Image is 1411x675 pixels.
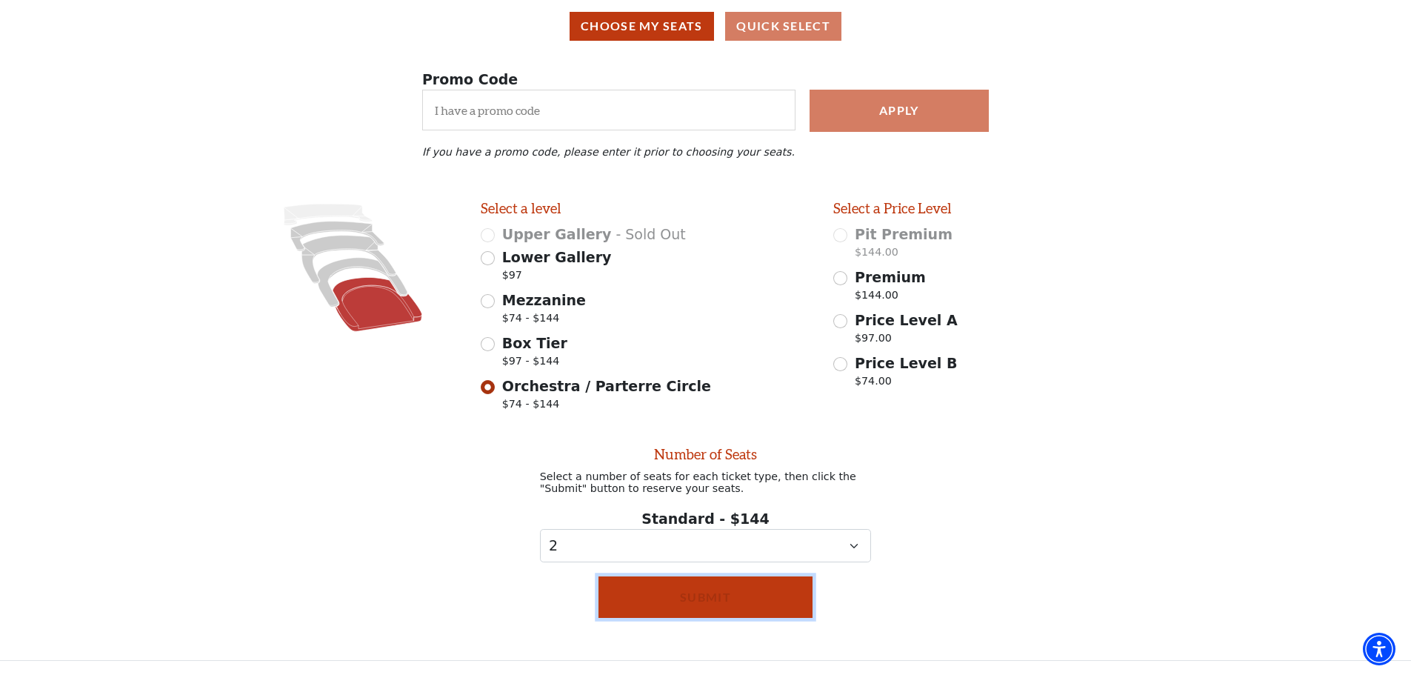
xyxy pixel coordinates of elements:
[570,12,714,41] button: Choose My Seats
[481,200,813,217] h2: Select a level
[502,292,586,308] span: Mezzanine
[502,249,612,265] span: Lower Gallery
[598,576,813,618] button: Submit
[502,353,567,373] span: $97 - $144
[855,330,958,350] p: $97.00
[540,529,872,562] select: Select quantity for Standard
[833,357,847,371] input: Price Level B
[540,508,872,562] div: Standard - $144
[540,446,872,463] h2: Number of Seats
[502,267,612,287] span: $97
[502,378,711,394] span: Orchestra / Parterre Circle
[540,470,872,494] p: Select a number of seats for each ticket type, then click the "Submit" button to reserve your seats.
[616,226,685,242] span: - Sold Out
[855,245,953,265] p: $144.00
[502,226,612,242] span: Upper Gallery
[1363,633,1395,665] div: Accessibility Menu
[855,312,958,328] span: Price Level A
[833,271,847,285] input: Premium
[422,69,989,90] p: Promo Code
[502,310,586,330] span: $74 - $144
[855,269,926,285] span: Premium
[502,396,711,416] span: $74 - $144
[422,90,795,130] input: I have a promo code
[833,314,847,328] input: Price Level A
[422,146,989,158] p: If you have a promo code, please enter it prior to choosing your seats.
[855,287,926,307] p: $144.00
[855,373,957,393] p: $74.00
[855,355,957,371] span: Price Level B
[502,335,567,351] span: Box Tier
[833,200,1165,217] h2: Select a Price Level
[855,226,953,242] span: Pit Premium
